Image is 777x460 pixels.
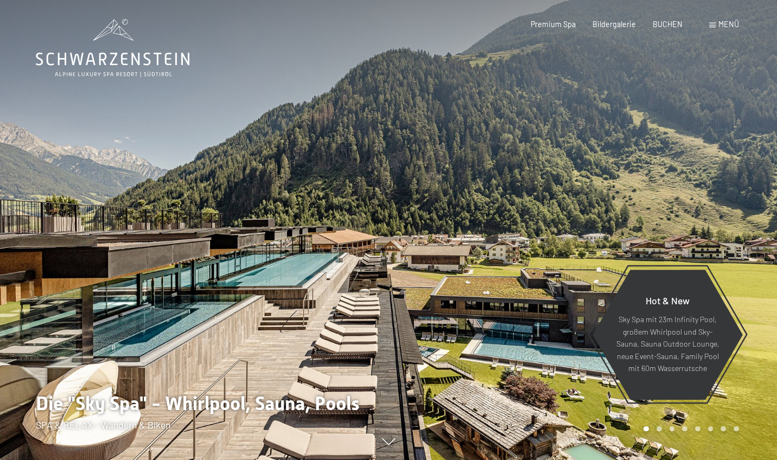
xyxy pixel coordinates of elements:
[592,269,743,400] a: Hot & New Sky Spa mit 23m Infinity Pool, großem Whirlpool und Sky-Sauna, Sauna Outdoor Lounge, ne...
[734,426,739,432] div: Carousel Page 8
[695,426,700,432] div: Carousel Page 5
[640,426,738,432] div: Carousel Pagination
[708,426,714,432] div: Carousel Page 6
[644,426,649,432] div: Carousel Page 1 (Current Slide)
[718,20,739,29] span: Menü
[646,295,690,306] span: Hot & New
[657,426,662,432] div: Carousel Page 2
[616,314,719,375] p: Sky Spa mit 23m Infinity Pool, großem Whirlpool und Sky-Sauna, Sauna Outdoor Lounge, neue Event-S...
[531,20,576,29] a: Premium Spa
[721,426,726,432] div: Carousel Page 7
[653,20,683,29] a: BUCHEN
[670,426,675,432] div: Carousel Page 3
[682,426,687,432] div: Carousel Page 4
[593,20,636,29] a: Bildergalerie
